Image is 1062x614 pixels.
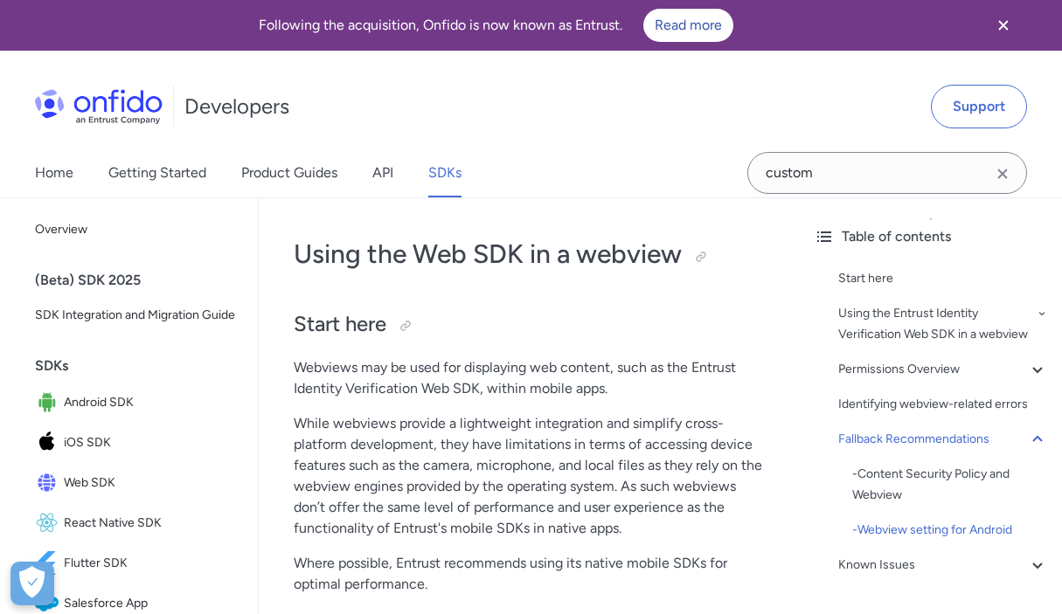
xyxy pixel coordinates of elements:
div: - Content Security Policy and Webview [852,464,1048,506]
svg: Close banner [993,15,1014,36]
a: Read more [643,9,733,42]
img: IconiOS SDK [35,431,64,455]
a: Getting Started [108,148,206,197]
img: IconReact Native SDK [35,511,64,535]
a: IconFlutter SDKFlutter SDK [28,544,244,583]
span: iOS SDK [64,431,237,455]
a: Start here [838,268,1048,289]
img: Onfido Logo [35,89,163,124]
img: IconAndroid SDK [35,390,64,415]
a: IconReact Native SDKReact Native SDK [28,504,244,542]
svg: Clear search field button [992,163,1013,184]
div: (Beta) SDK 2025 [35,263,251,298]
div: SDKs [35,348,251,383]
a: Support [931,85,1027,128]
button: Close banner [971,3,1036,47]
a: Known Issues [838,555,1048,576]
a: SDKs [428,148,462,197]
a: Home [35,148,73,197]
a: SDK Integration and Migration Guide [28,298,244,333]
a: -Content Security Policy and Webview [852,464,1048,506]
a: -Webview setting for Android [852,520,1048,541]
div: Following the acquisition, Onfido is now known as Entrust. [21,9,971,42]
img: IconWeb SDK [35,471,64,495]
span: React Native SDK [64,511,237,535]
a: Product Guides [241,148,337,197]
span: SDK Integration and Migration Guide [35,305,237,326]
a: Overview [28,212,244,247]
span: Flutter SDK [64,551,237,576]
a: Fallback Recommendations [838,429,1048,450]
a: IconAndroid SDKAndroid SDK [28,383,244,422]
a: IconWeb SDKWeb SDK [28,464,244,502]
p: Webviews may be used for displaying web content, such as the Entrust Identity Verification Web SD... [294,357,765,399]
span: Android SDK [64,390,237,415]
a: API [372,148,393,197]
div: Table of contents [814,226,1048,247]
h1: Using the Web SDK in a webview [294,237,765,272]
img: IconFlutter SDK [35,551,64,576]
p: Where possible, Entrust recommends using its native mobile SDKs for optimal performance. [294,553,765,595]
a: Permissions Overview [838,359,1048,380]
a: Identifying webview-related errors [838,394,1048,415]
h1: Developers [184,93,289,121]
span: Overview [35,219,237,240]
h2: Start here [294,310,765,340]
p: While webviews provide a lightweight integration and simplify cross-platform development, they ha... [294,413,765,539]
button: Open Preferences [10,562,54,605]
div: - Webview setting for Android [852,520,1048,541]
div: Cookie Preferences [10,562,54,605]
a: Using the Entrust Identity Verification Web SDK in a webview [838,303,1048,345]
a: IconiOS SDKiOS SDK [28,424,244,462]
input: Onfido search input field [747,152,1027,194]
span: Web SDK [64,471,237,495]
